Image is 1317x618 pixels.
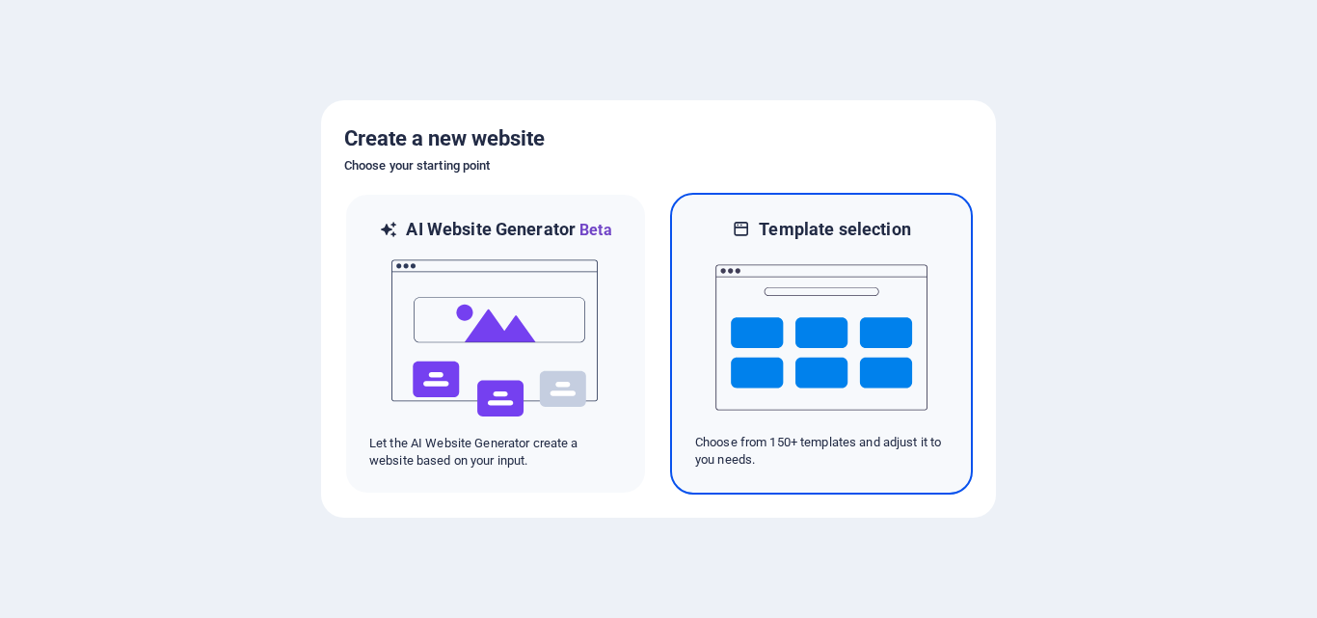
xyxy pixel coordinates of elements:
div: AI Website GeneratorBetaaiLet the AI Website Generator create a website based on your input. [344,193,647,495]
p: Choose from 150+ templates and adjust it to you needs. [695,434,948,469]
span: Beta [576,221,612,239]
div: Template selectionChoose from 150+ templates and adjust it to you needs. [670,193,973,495]
h6: Template selection [759,218,910,241]
img: ai [390,242,602,435]
p: Let the AI Website Generator create a website based on your input. [369,435,622,470]
h6: AI Website Generator [406,218,611,242]
h5: Create a new website [344,123,973,154]
h6: Choose your starting point [344,154,973,177]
